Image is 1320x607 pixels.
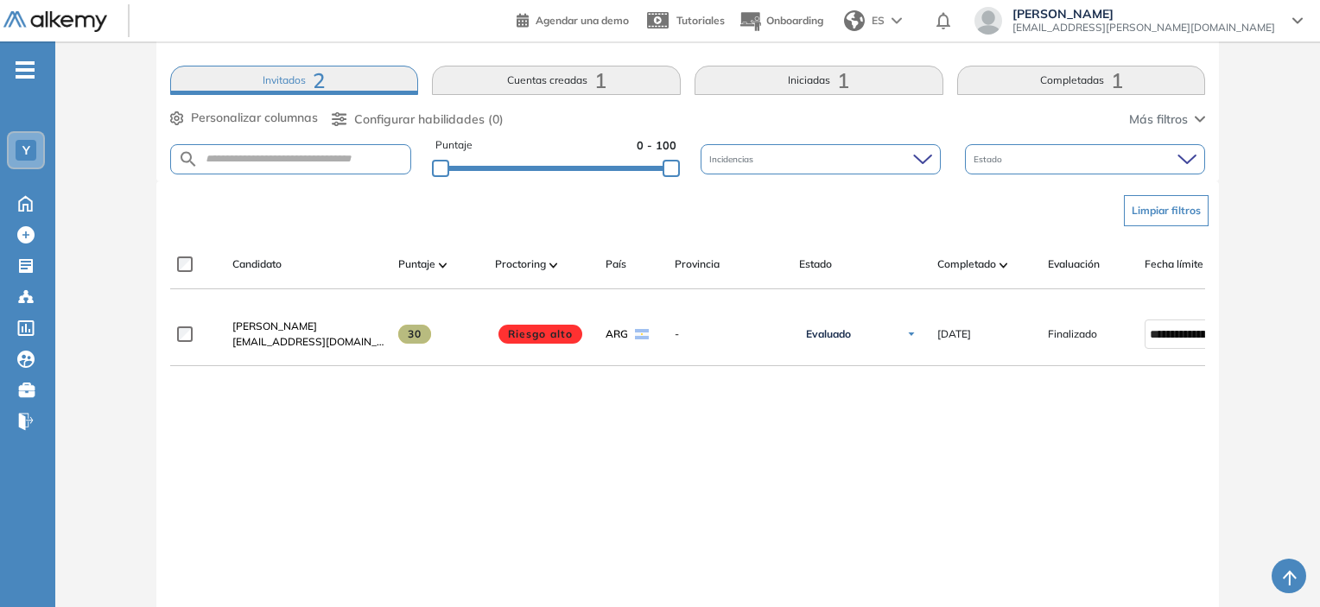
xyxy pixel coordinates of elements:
[606,326,628,342] span: ARG
[739,3,823,40] button: Onboarding
[536,14,629,27] span: Agendar una demo
[676,14,725,27] span: Tutoriales
[22,143,30,157] span: Y
[1012,21,1275,35] span: [EMAIL_ADDRESS][PERSON_NAME][DOMAIN_NAME]
[16,68,35,72] i: -
[637,137,676,154] span: 0 - 100
[806,327,851,341] span: Evaluado
[332,111,504,129] button: Configurar habilidades (0)
[1234,524,1320,607] iframe: Chat Widget
[965,144,1205,174] div: Estado
[398,256,435,272] span: Puntaje
[178,149,199,170] img: SEARCH_ALT
[191,109,318,127] span: Personalizar columnas
[170,66,419,95] button: Invitados2
[695,66,943,95] button: Iniciadas1
[1124,195,1209,226] button: Limpiar filtros
[709,153,757,166] span: Incidencias
[517,9,629,29] a: Agendar una demo
[439,262,447,268] img: [missing "en.ARROW_ALT" translation]
[906,329,917,339] img: Ícono de flecha
[1048,326,1097,342] span: Finalizado
[354,111,504,129] span: Configurar habilidades (0)
[1234,524,1320,607] div: Widget de chat
[232,319,317,332] span: [PERSON_NAME]
[549,262,558,268] img: [missing "en.ARROW_ALT" translation]
[799,256,832,272] span: Estado
[957,66,1206,95] button: Completadas1
[232,334,384,350] span: [EMAIL_ADDRESS][DOMAIN_NAME]
[498,325,583,344] span: Riesgo alto
[1000,262,1008,268] img: [missing "en.ARROW_ALT" translation]
[232,256,282,272] span: Candidato
[170,109,318,127] button: Personalizar columnas
[1012,7,1275,21] span: [PERSON_NAME]
[675,326,785,342] span: -
[398,325,432,344] span: 30
[432,66,681,95] button: Cuentas creadas1
[232,319,384,334] a: [PERSON_NAME]
[1048,256,1100,272] span: Evaluación
[606,256,626,272] span: País
[844,10,865,31] img: world
[635,329,649,339] img: ARG
[435,137,473,154] span: Puntaje
[1129,111,1188,129] span: Más filtros
[937,256,996,272] span: Completado
[1145,256,1203,272] span: Fecha límite
[937,326,971,342] span: [DATE]
[872,13,885,28] span: ES
[1129,111,1205,129] button: Más filtros
[766,14,823,27] span: Onboarding
[892,17,902,24] img: arrow
[701,144,941,174] div: Incidencias
[495,256,546,272] span: Proctoring
[675,256,720,272] span: Provincia
[3,11,107,33] img: Logo
[974,153,1006,166] span: Estado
